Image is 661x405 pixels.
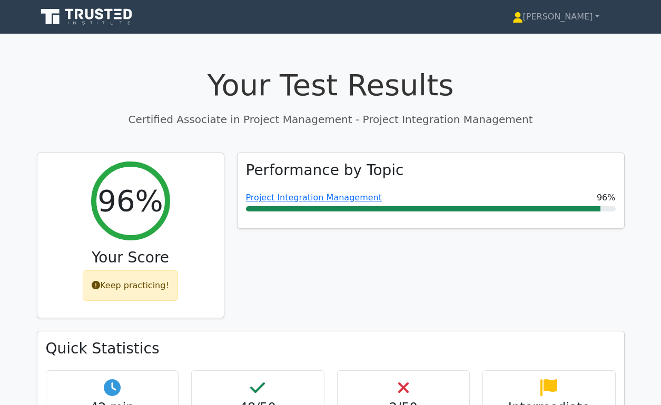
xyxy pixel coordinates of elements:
[487,6,625,27] a: [PERSON_NAME]
[46,340,616,358] h3: Quick Statistics
[83,270,178,301] div: Keep practicing!
[37,67,625,103] h1: Your Test Results
[597,191,616,204] span: 96%
[46,249,215,267] h3: Your Score
[97,183,163,218] h2: 96%
[37,112,625,127] p: Certified Associate in Project Management - Project Integration Management
[246,193,382,202] a: Project Integration Management
[246,161,404,179] h3: Performance by Topic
